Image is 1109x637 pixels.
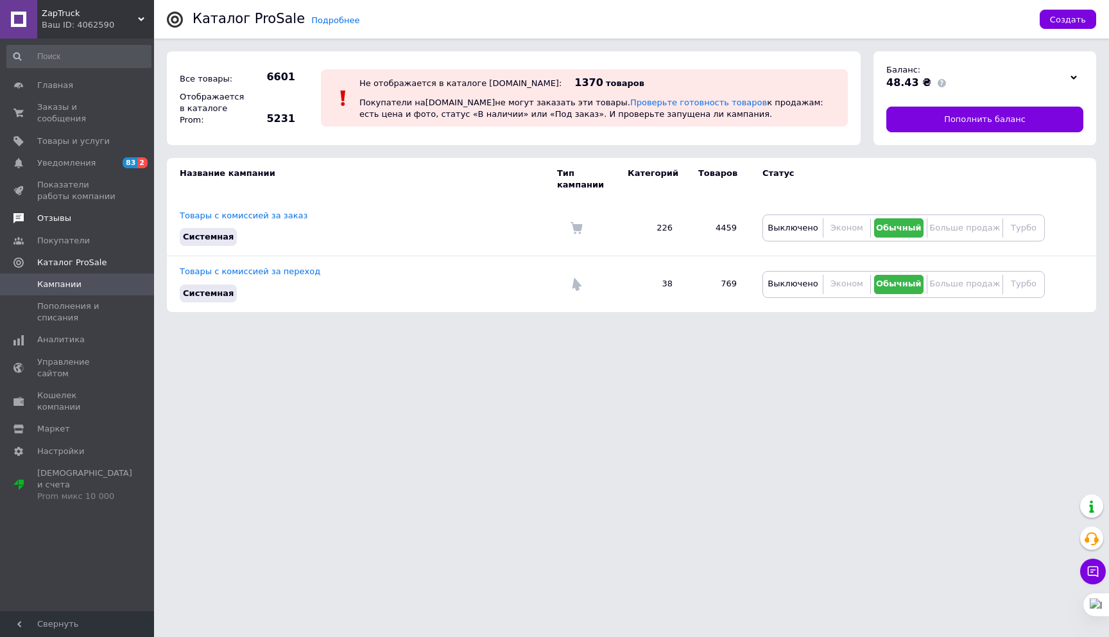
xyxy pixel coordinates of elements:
[830,223,863,232] span: Эконом
[685,256,750,312] td: 769
[37,491,132,502] div: Prom микс 10 000
[167,158,557,200] td: Название кампании
[1006,275,1041,294] button: Турбо
[931,275,999,294] button: Больше продаж
[570,278,583,291] img: Комиссия за переход
[176,70,247,88] div: Все товары:
[1011,223,1036,232] span: Турбо
[1011,279,1036,288] span: Турбо
[359,98,823,119] span: Покупатели на [DOMAIN_NAME] не могут заказать эти товары. к продажам: есть цена и фото, статус «В...
[1006,218,1041,238] button: Турбо
[615,158,685,200] td: Категорий
[768,279,818,288] span: Выключено
[874,218,924,238] button: Обычный
[557,158,615,200] td: Тип кампании
[250,70,295,84] span: 6601
[123,157,137,168] span: 83
[685,158,750,200] td: Товаров
[606,78,644,88] span: товаров
[37,334,85,345] span: Аналитика
[180,266,320,276] a: Товары с комиссией за переход
[886,76,931,89] span: 48.43 ₴
[615,200,685,256] td: 226
[766,218,820,238] button: Выключено
[827,275,867,294] button: Эконом
[359,78,562,88] div: Не отображается в каталоге [DOMAIN_NAME]:
[193,12,305,26] div: Каталог ProSale
[944,114,1026,125] span: Пополнить баланс
[1050,15,1086,24] span: Создать
[37,80,73,91] span: Главная
[37,135,110,147] span: Товары и услуги
[931,218,999,238] button: Больше продаж
[37,356,119,380] span: Управление сайтом
[37,157,96,169] span: Уведомления
[37,446,84,457] span: Настройки
[42,19,154,31] div: Ваш ID: 4062590
[1040,10,1096,29] button: Создать
[183,232,234,241] span: Системная
[570,222,583,234] img: Комиссия за заказ
[929,279,1000,288] span: Больше продаж
[180,211,307,220] a: Товары с комиссией за заказ
[250,112,295,126] span: 5231
[886,107,1083,132] a: Пополнить баланс
[886,65,920,74] span: Баланс:
[37,467,132,503] span: [DEMOGRAPHIC_DATA] и счета
[42,8,138,19] span: ZapTruck
[37,257,107,268] span: Каталог ProSale
[615,256,685,312] td: 38
[334,89,353,108] img: :exclamation:
[827,218,867,238] button: Эконом
[176,88,247,130] div: Отображается в каталоге Prom:
[37,235,90,247] span: Покупатели
[1080,559,1106,584] button: Чат с покупателем
[37,423,70,435] span: Маркет
[37,179,119,202] span: Показатели работы компании
[37,213,71,224] span: Отзывы
[137,157,148,168] span: 2
[630,98,767,107] a: Проверьте готовность товаров
[6,45,151,68] input: Поиск
[876,223,922,232] span: Обычный
[876,279,922,288] span: Обычный
[929,223,1000,232] span: Больше продаж
[768,223,818,232] span: Выключено
[574,76,603,89] span: 1370
[37,301,119,324] span: Пополнения и списания
[183,288,234,298] span: Системная
[750,158,1045,200] td: Статус
[874,275,924,294] button: Обычный
[37,101,119,125] span: Заказы и сообщения
[311,15,359,25] a: Подробнее
[830,279,863,288] span: Эконом
[37,390,119,413] span: Кошелек компании
[685,200,750,256] td: 4459
[37,279,82,290] span: Кампании
[766,275,820,294] button: Выключено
